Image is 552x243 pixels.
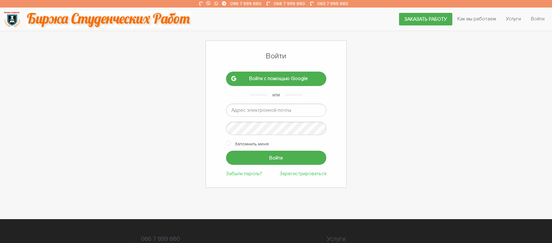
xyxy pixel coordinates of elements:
[280,170,326,177] a: Зарегистрироваться
[501,13,526,25] a: Услуги
[452,13,501,25] a: Как мы работаем
[226,170,262,177] a: Забыли пароль?
[226,104,326,117] input: Адрес электронной почты
[3,11,21,28] img: logo-135dea9cf721667cc4ddb0c1795e3ba8b7f362e3d0c04e2cc90b931989920324.png
[26,11,191,28] img: motto-2ce64da2796df845c65ce8f9480b9c9d679903764b3ca6da4b6de107518df0fe.gif
[141,235,180,243] a: 066 7 999 660
[226,51,326,62] h1: Войти
[235,140,269,148] label: Запомнить меня
[327,235,345,243] a: Услуги
[526,13,549,25] a: Войти
[399,13,452,25] a: Заказать работу
[236,76,321,81] span: Войти с помощью Google
[317,1,348,6] a: 063 7 999 660
[272,92,280,98] span: или
[274,1,305,6] a: 066 7 999 660
[226,151,326,165] input: Войти
[230,1,261,6] a: 096 7 999 660
[226,72,326,86] a: Войти с помощью Google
